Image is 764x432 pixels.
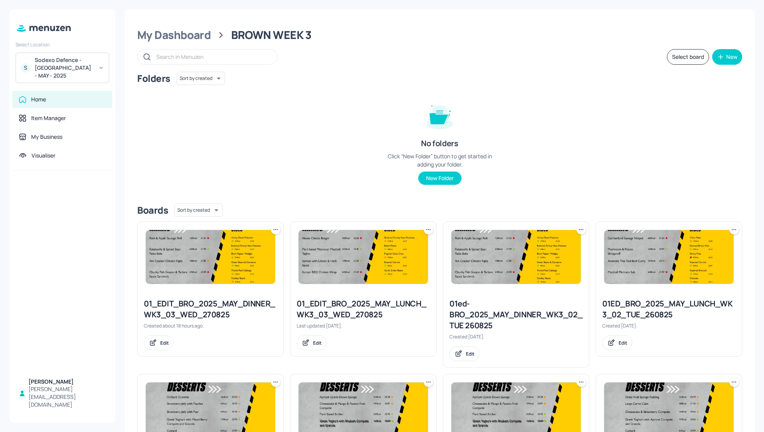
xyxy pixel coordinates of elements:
div: Visualiser [32,152,55,159]
div: New [726,54,737,60]
div: Edit [466,351,474,357]
div: Created [DATE]. [602,322,736,329]
div: 01_EDIT_BRO_2025_MAY_DINNER_WK3_03_WED_270825 [144,298,277,320]
div: Edit [619,340,627,346]
button: Select board [667,49,709,65]
div: No folders [421,138,458,149]
div: 01ED_BRO_2025_MAY_LUNCH_WK3_02_TUE_260825 [602,298,736,320]
div: My Business [31,133,62,141]
div: S [21,63,30,73]
div: My Dashboard [137,28,211,42]
img: 2025-05-22-1747905634549fcc16euhoul.jpeg [146,230,275,284]
div: Folders [137,72,170,85]
div: 01_EDIT_BRO_2025_MAY_LUNCH_WK3_03_WED_270825 [297,298,430,320]
div: Edit [160,340,169,346]
div: Created about 18 hours ago. [144,322,277,329]
div: Sodexo Defence - [GEOGRAPHIC_DATA] - MAY - 2025 [35,56,94,80]
img: folder-empty [420,96,459,135]
img: 2025-05-22-1747905634549fcc16euhoul.jpeg [451,230,581,284]
div: Home [31,96,46,103]
div: Item Manager [31,114,66,122]
div: Edit [313,340,322,346]
button: New [712,49,742,65]
div: Sort by created [177,71,225,86]
div: Sort by created [174,202,223,218]
div: [PERSON_NAME] [28,378,106,386]
div: Boards [137,204,168,216]
input: Search in Menuzen [156,51,269,62]
div: Select Location [16,41,109,48]
div: [PERSON_NAME][EMAIL_ADDRESS][DOMAIN_NAME] [28,385,106,409]
button: New Folder [418,172,462,185]
div: BROWN WEEK 3 [231,28,312,42]
div: Last updated [DATE]. [297,322,430,329]
div: Click “New Folder” button to get started in adding your folder. [381,152,498,168]
div: Created [DATE]. [449,333,583,340]
img: 2025-08-27-17562869212468uvmdjt6yk7.jpeg [299,230,428,284]
img: 2025-05-21-1747842712795khpo98r33v8.jpeg [604,230,734,284]
div: 01ed-BRO_2025_MAY_DINNER_WK3_02_TUE 260825 [449,298,583,331]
